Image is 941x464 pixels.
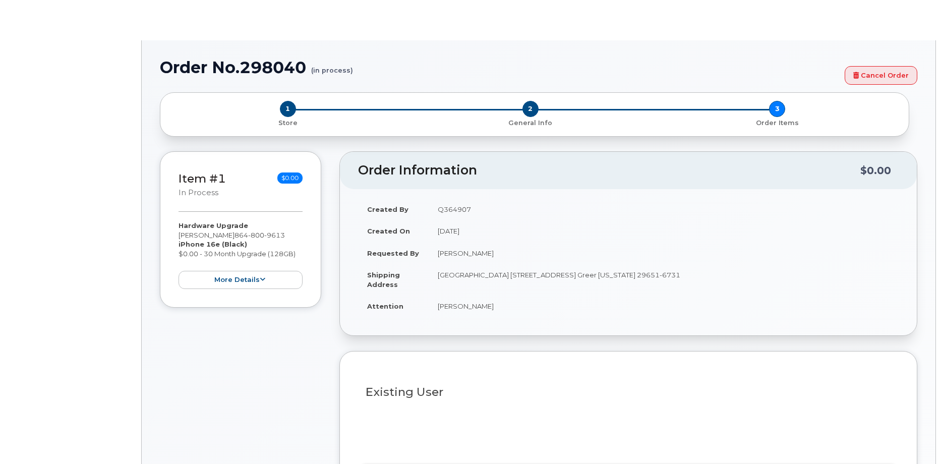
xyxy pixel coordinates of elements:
h2: Order Information [358,163,860,178]
small: (in process) [311,59,353,74]
a: Item #1 [179,171,226,186]
strong: Hardware Upgrade [179,221,248,229]
div: $0.00 [860,161,891,180]
button: more details [179,271,303,289]
span: 9613 [264,231,285,239]
span: $0.00 [277,172,303,184]
td: [PERSON_NAME] [429,295,899,317]
strong: Created By [367,205,408,213]
strong: Shipping Address [367,271,400,288]
small: in process [179,188,218,197]
td: [PERSON_NAME] [429,242,899,264]
a: 2 General Info [407,117,654,128]
p: Store [172,119,403,128]
strong: Attention [367,302,403,310]
span: 864 [234,231,285,239]
strong: Created On [367,227,410,235]
td: [DATE] [429,220,899,242]
p: General Info [411,119,650,128]
td: [GEOGRAPHIC_DATA] [STREET_ADDRESS] Greer [US_STATE] 29651-6731 [429,264,899,295]
h3: Existing User [366,386,891,398]
strong: iPhone 16e (Black) [179,240,247,248]
strong: Requested By [367,249,419,257]
div: [PERSON_NAME] $0.00 - 30 Month Upgrade (128GB) [179,221,303,289]
span: 2 [522,101,539,117]
span: 1 [280,101,296,117]
h1: Order No.298040 [160,59,840,76]
span: 800 [248,231,264,239]
a: Cancel Order [845,66,917,85]
a: 1 Store [168,117,407,128]
td: Q364907 [429,198,899,220]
